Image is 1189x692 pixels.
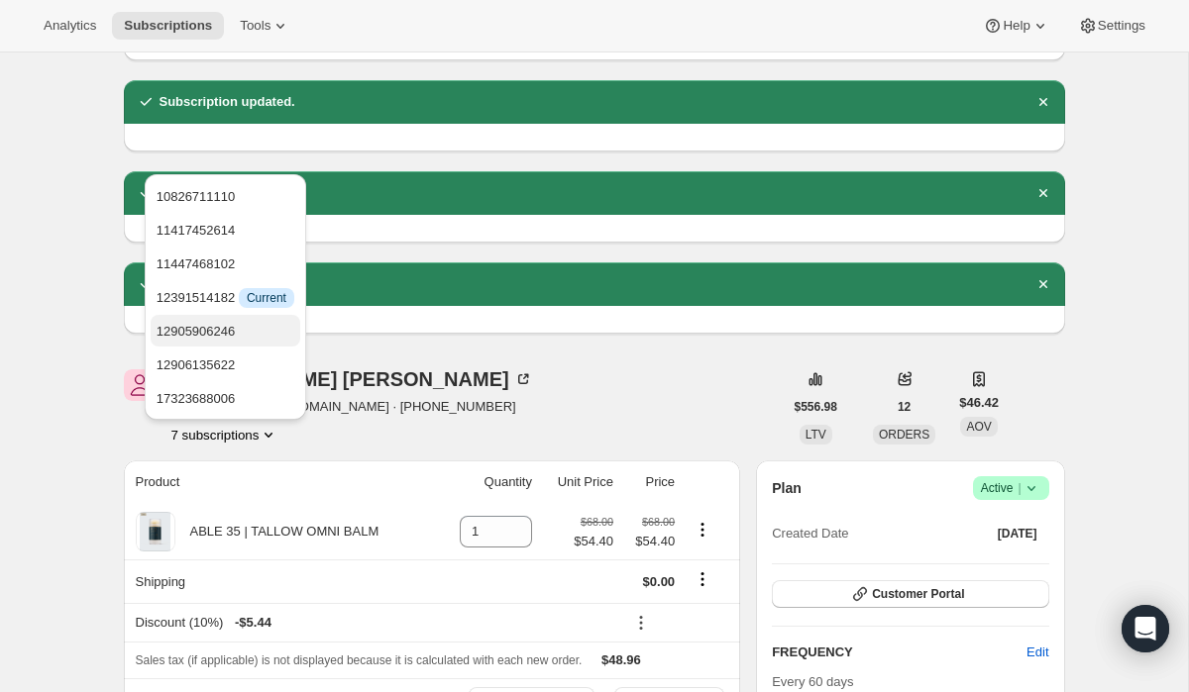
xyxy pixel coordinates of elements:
div: Open Intercom Messenger [1122,605,1169,652]
span: 11447468102 [157,256,236,271]
span: $556.98 [795,399,837,415]
th: Quantity [437,460,538,504]
span: 12391514182 [157,290,294,305]
span: 11417452614 [157,223,236,238]
span: $54.40 [625,532,675,551]
button: 11447468102 [151,247,300,279]
h2: FREQUENCY [772,643,1027,662]
h2: Subscription updated. [160,92,295,112]
button: 12391514182 InfoCurrent [151,281,300,313]
span: | [1018,480,1021,496]
button: Edit [1015,637,1060,668]
button: Subscriptions [112,12,224,40]
button: Product actions [687,519,718,541]
span: Subscriptions [124,18,212,34]
span: $46.42 [959,393,999,413]
button: 12 [886,393,922,421]
button: Customer Portal [772,580,1048,608]
button: Tools [228,12,302,40]
th: Price [619,460,681,504]
button: Settings [1066,12,1157,40]
span: Customer Portal [872,586,964,602]
span: 10826711110 [157,189,236,204]
span: Current [247,290,286,306]
button: Analytics [32,12,108,40]
span: [DATE] [998,526,1037,542]
button: [DATE] [986,520,1049,547]
small: $68.00 [581,516,613,528]
button: 17323688006 [151,382,300,414]
span: 12905906246 [157,324,236,339]
button: Dismiss notification [1029,179,1057,207]
span: ORDERS [879,428,929,442]
button: 11417452614 [151,214,300,246]
h2: Plan [772,478,802,498]
span: [EMAIL_ADDRESS][DOMAIN_NAME] · [PHONE_NUMBER] [171,397,533,417]
span: $48.96 [601,652,641,667]
span: Settings [1098,18,1145,34]
span: - $5.44 [235,613,271,633]
button: Shipping actions [687,568,718,590]
button: $556.98 [783,393,849,421]
small: $68.00 [642,516,675,528]
div: [PERSON_NAME] [PERSON_NAME] [171,369,533,389]
button: Help [971,12,1061,40]
span: 17323688006 [157,391,236,406]
span: Active [981,478,1041,498]
th: Unit Price [538,460,619,504]
button: 10826711110 [151,180,300,212]
button: Dismiss notification [1029,270,1057,298]
div: Discount (10%) [136,613,614,633]
button: Product actions [171,425,279,445]
span: AOV [966,420,991,434]
th: Shipping [124,559,437,603]
span: Tools [240,18,270,34]
th: Product [124,460,437,504]
span: Sales tax (if applicable) is not displayed because it is calculated with each new order. [136,653,583,667]
span: $0.00 [643,574,676,589]
span: Analytics [44,18,96,34]
span: Every 60 days [772,674,853,689]
span: $54.40 [574,532,613,551]
button: 12905906246 [151,315,300,346]
div: ABLE 35 | TALLOW OMNI BALM [175,522,379,542]
span: 12906135622 [157,357,236,372]
span: 12 [898,399,911,415]
span: LTV [806,428,826,442]
button: 12906135622 [151,348,300,380]
span: Created Date [772,524,848,544]
span: Joyce Cao [124,369,156,401]
button: Dismiss notification [1029,88,1057,116]
span: Help [1003,18,1029,34]
span: Edit [1027,643,1048,662]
